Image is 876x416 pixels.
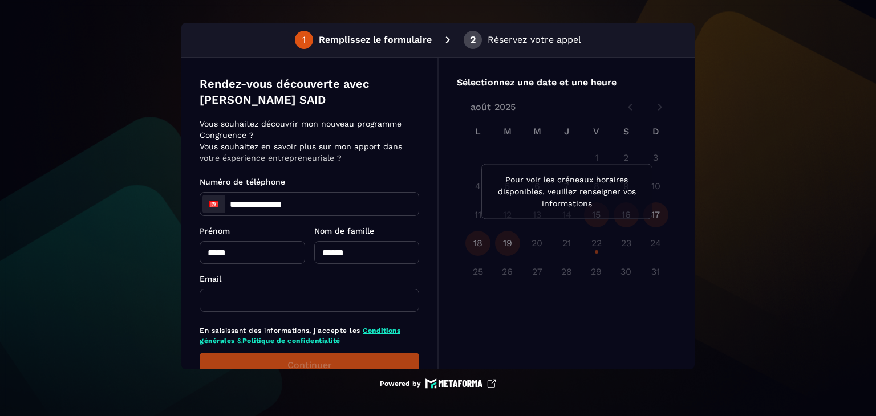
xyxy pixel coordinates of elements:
[319,33,432,47] p: Remplissez le formulaire
[380,379,421,388] p: Powered by
[200,118,416,164] p: Vous souhaitez découvrir mon nouveau programme Congruence ? Vous souhaitez en savoir plus sur mon...
[200,274,221,283] span: Email
[200,76,419,108] p: Rendez-vous découverte avec [PERSON_NAME] SAID
[457,76,676,89] p: Sélectionnez une date et une heure
[491,174,643,210] p: Pour voir les créneaux horaires disponibles, veuillez renseigner vos informations
[237,337,242,345] span: &
[200,325,419,346] p: En saisissant des informations, j'accepte les
[200,226,230,235] span: Prénom
[302,35,306,45] div: 1
[314,226,374,235] span: Nom de famille
[202,195,225,213] div: Tunisia: + 216
[488,33,581,47] p: Réservez votre appel
[242,337,340,345] a: Politique de confidentialité
[380,378,496,389] a: Powered by
[200,177,285,186] span: Numéro de téléphone
[470,35,476,45] div: 2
